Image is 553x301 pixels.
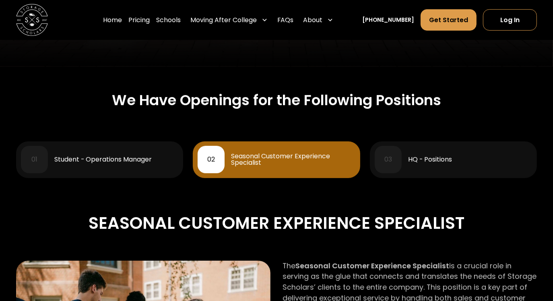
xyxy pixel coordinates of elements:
[54,156,152,163] div: Student - Operations Manager
[128,9,150,31] a: Pricing
[300,9,337,31] div: About
[277,9,293,31] a: FAQs
[295,261,449,271] strong: Seasonal Customer Experience Specialist
[207,156,215,163] div: 02
[303,15,322,25] div: About
[384,156,392,163] div: 03
[31,156,37,163] div: 01
[408,156,452,163] div: HQ - Positions
[16,4,48,36] img: Storage Scholars main logo
[103,9,122,31] a: Home
[421,9,477,31] a: Get Started
[112,92,441,109] h2: We Have Openings for the Following Positions
[16,210,537,237] div: SEASONAL CUSTOMER EXPERIENCE SPECIALIST
[187,9,271,31] div: Moving After College
[362,16,414,24] a: [PHONE_NUMBER]
[483,9,537,31] a: Log In
[231,153,355,166] div: Seasonal Customer Experience Specialist
[156,9,181,31] a: Schools
[190,15,257,25] div: Moving After College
